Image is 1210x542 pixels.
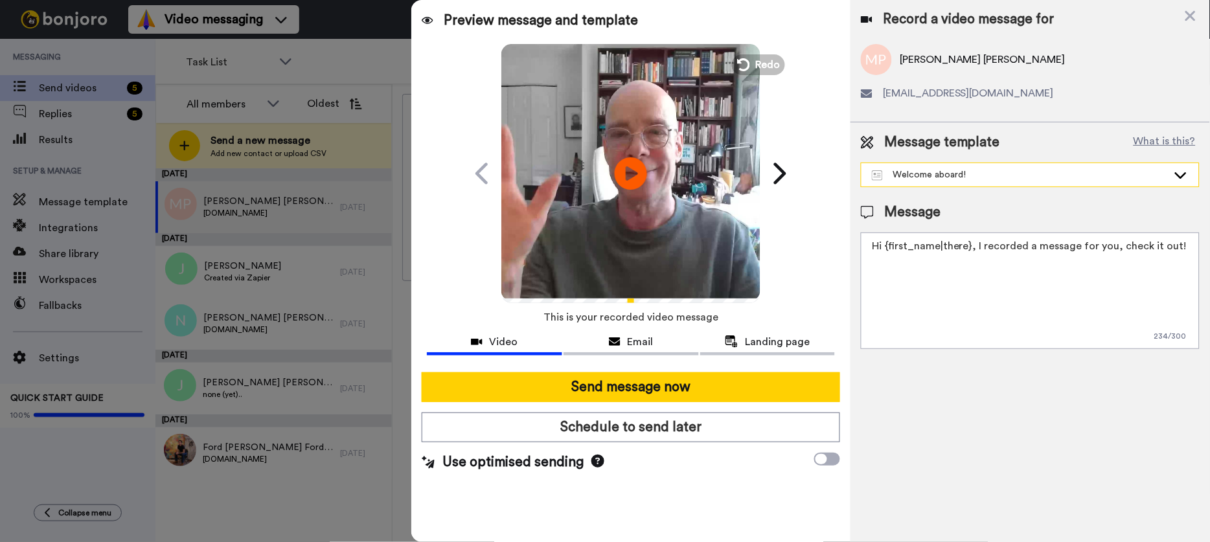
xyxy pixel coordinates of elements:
[872,170,883,181] img: Message-temps.svg
[627,334,653,350] span: Email
[422,412,840,442] button: Schedule to send later
[883,85,1054,101] span: [EMAIL_ADDRESS][DOMAIN_NAME]
[422,372,840,402] button: Send message now
[1130,133,1200,152] button: What is this?
[745,334,810,350] span: Landing page
[861,232,1200,349] textarea: Hi {first_name|there}, I recorded a message for you, check it out!
[884,133,1000,152] span: Message template
[442,453,584,472] span: Use optimised sending
[884,203,941,222] span: Message
[872,168,1168,181] div: Welcome aboard!
[489,334,518,350] span: Video
[543,303,718,332] span: This is your recorded video message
